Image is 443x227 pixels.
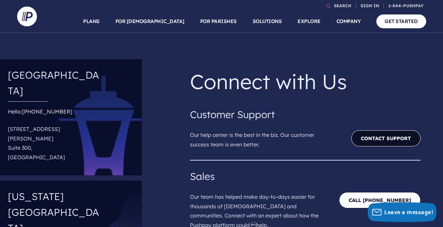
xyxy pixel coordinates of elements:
[8,107,102,165] div: Hello:
[8,64,102,101] h4: [GEOGRAPHIC_DATA]
[8,122,102,165] p: [STREET_ADDRESS][PERSON_NAME] Suite 300, [GEOGRAPHIC_DATA]
[190,64,421,99] p: Connect with Us
[336,10,361,33] a: COMPANY
[339,192,421,208] a: CALL [PHONE_NUMBER]
[200,10,237,33] a: FOR PARISHES
[384,209,433,216] span: Leave a message!
[376,14,426,28] a: GET STARTED
[351,130,421,146] a: Contact Support
[190,168,421,184] h4: Sales
[115,10,184,33] a: FOR [DEMOGRAPHIC_DATA]
[190,122,329,152] p: Our help center is the best in the biz. Our customer success team is even better.
[253,10,282,33] a: SOLUTIONS
[368,202,436,222] button: Leave a message!
[190,107,421,122] h4: Customer Support
[22,108,72,115] a: [PHONE_NUMBER]
[83,10,100,33] a: PLANS
[298,10,321,33] a: EXPLORE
